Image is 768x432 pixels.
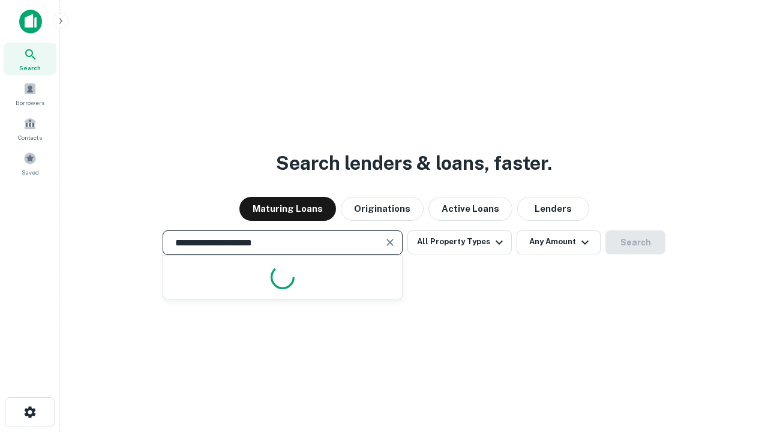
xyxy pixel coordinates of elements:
[4,147,56,179] a: Saved
[4,112,56,145] a: Contacts
[517,197,589,221] button: Lenders
[407,230,512,254] button: All Property Types
[517,230,601,254] button: Any Amount
[341,197,424,221] button: Originations
[19,63,41,73] span: Search
[22,167,39,177] span: Saved
[4,43,56,75] a: Search
[18,133,42,142] span: Contacts
[4,77,56,110] a: Borrowers
[19,10,42,34] img: capitalize-icon.png
[239,197,336,221] button: Maturing Loans
[428,197,512,221] button: Active Loans
[16,98,44,107] span: Borrowers
[382,234,398,251] button: Clear
[708,336,768,394] iframe: Chat Widget
[276,149,552,178] h3: Search lenders & loans, faster.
